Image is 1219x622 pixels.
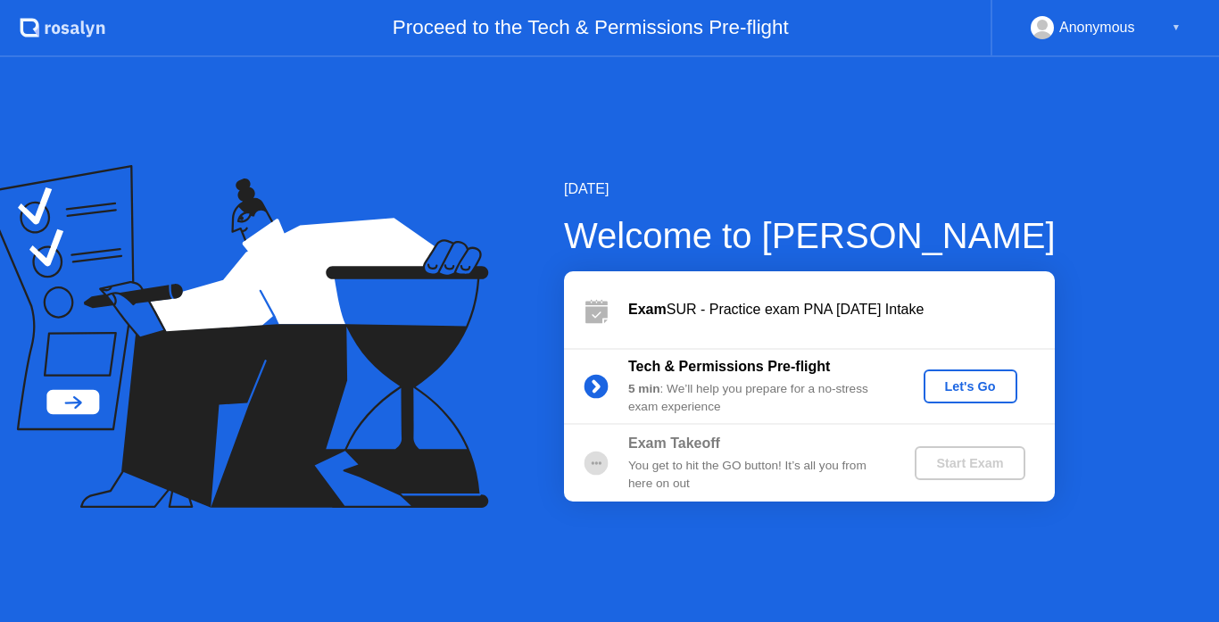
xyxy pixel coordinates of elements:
[564,209,1056,262] div: Welcome to [PERSON_NAME]
[628,457,885,493] div: You get to hit the GO button! It’s all you from here on out
[628,380,885,417] div: : We’ll help you prepare for a no-stress exam experience
[915,446,1024,480] button: Start Exam
[628,299,1055,320] div: SUR - Practice exam PNA [DATE] Intake
[564,178,1056,200] div: [DATE]
[924,369,1017,403] button: Let's Go
[922,456,1017,470] div: Start Exam
[628,359,830,374] b: Tech & Permissions Pre-flight
[931,379,1010,394] div: Let's Go
[1172,16,1181,39] div: ▼
[628,302,667,317] b: Exam
[628,435,720,451] b: Exam Takeoff
[628,382,660,395] b: 5 min
[1059,16,1135,39] div: Anonymous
